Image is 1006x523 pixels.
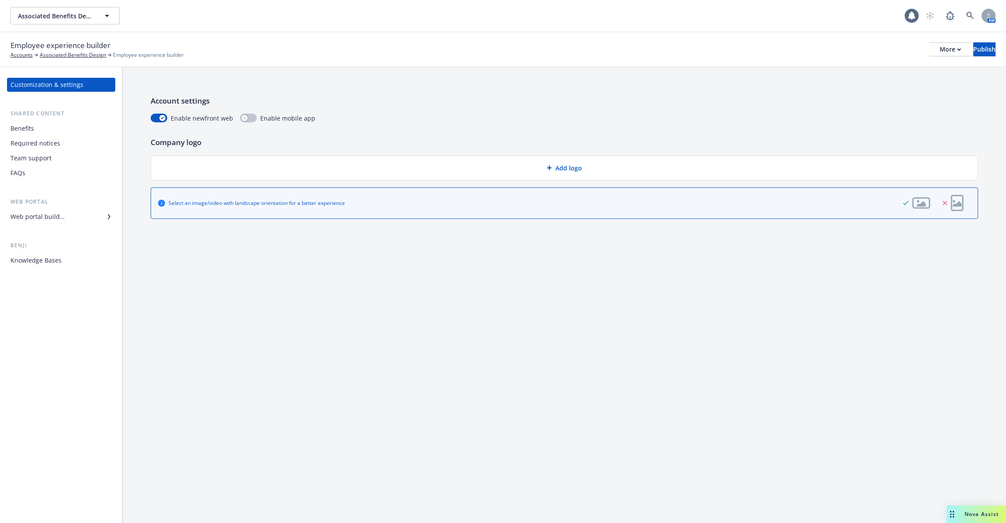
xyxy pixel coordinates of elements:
div: Web portal [7,197,115,206]
div: Shared content [7,109,115,118]
span: Employee experience builder [113,51,184,59]
p: Company logo [151,137,978,148]
div: Publish [973,43,996,56]
a: Associated Benefits Design [40,51,106,59]
div: Web portal builder [10,210,65,224]
div: Add logo [151,156,978,180]
button: Associated Benefits Design [10,7,120,24]
div: Required notices [10,136,60,150]
button: Nova Assist [947,506,1006,523]
span: Enable mobile app [260,114,315,123]
div: Benefits [10,121,34,135]
div: Drag to move [947,506,958,523]
span: Associated Benefits Design [18,11,93,21]
span: Add logo [555,163,582,173]
div: More [940,43,961,56]
a: Accounts [10,51,33,59]
button: Publish [973,42,996,56]
div: Knowledge Bases [10,253,62,267]
div: Benji [7,241,115,250]
div: FAQs [10,166,25,180]
div: Select an image/video with landscape orientation for a better experience [169,199,345,207]
a: FAQs [7,166,115,180]
a: Required notices [7,136,115,150]
button: More [929,42,972,56]
p: Account settings [151,95,978,107]
div: Team support [10,151,52,165]
span: Employee experience builder [10,40,110,51]
a: Team support [7,151,115,165]
a: Report a Bug [941,7,959,24]
div: Customization & settings [10,78,83,92]
a: Start snowing [921,7,939,24]
a: Customization & settings [7,78,115,92]
a: Web portal builder [7,210,115,224]
a: Benefits [7,121,115,135]
span: Enable newfront web [171,114,233,123]
span: Nova Assist [965,510,999,518]
a: Knowledge Bases [7,253,115,267]
a: Search [961,7,979,24]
